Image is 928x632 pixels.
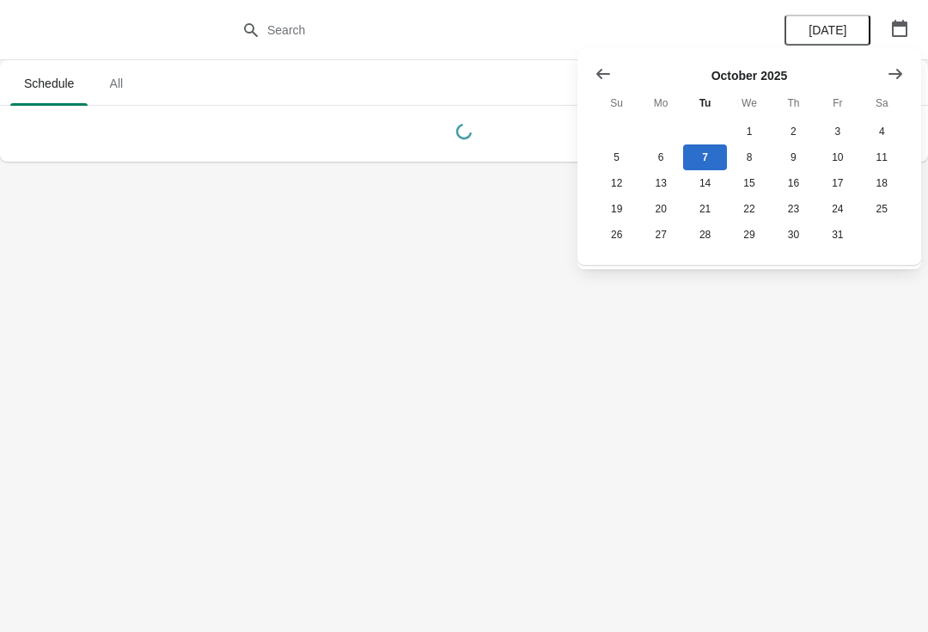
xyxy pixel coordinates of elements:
button: Show next month, November 2025 [880,58,911,89]
button: Monday October 27 2025 [638,222,682,248]
th: Saturday [860,88,904,119]
button: Wednesday October 22 2025 [727,196,771,222]
button: Thursday October 16 2025 [772,170,815,196]
button: Saturday October 25 2025 [860,196,904,222]
button: Wednesday October 29 2025 [727,222,771,248]
button: Friday October 10 2025 [815,144,859,170]
button: Thursday October 9 2025 [772,144,815,170]
button: [DATE] [785,15,870,46]
th: Thursday [772,88,815,119]
button: Saturday October 18 2025 [860,170,904,196]
button: Saturday October 11 2025 [860,144,904,170]
span: [DATE] [809,23,846,37]
button: Monday October 6 2025 [638,144,682,170]
button: Tuesday October 21 2025 [683,196,727,222]
button: Thursday October 30 2025 [772,222,815,248]
button: Monday October 20 2025 [638,196,682,222]
button: Tuesday October 28 2025 [683,222,727,248]
button: Friday October 17 2025 [815,170,859,196]
button: Thursday October 2 2025 [772,119,815,144]
button: Show previous month, September 2025 [588,58,619,89]
button: Sunday October 5 2025 [595,144,638,170]
button: Wednesday October 15 2025 [727,170,771,196]
button: Sunday October 19 2025 [595,196,638,222]
button: Sunday October 12 2025 [595,170,638,196]
button: Monday October 13 2025 [638,170,682,196]
button: Friday October 3 2025 [815,119,859,144]
button: Today Tuesday October 7 2025 [683,144,727,170]
th: Tuesday [683,88,727,119]
button: Thursday October 23 2025 [772,196,815,222]
button: Tuesday October 14 2025 [683,170,727,196]
span: Schedule [10,68,88,99]
th: Friday [815,88,859,119]
th: Sunday [595,88,638,119]
button: Sunday October 26 2025 [595,222,638,248]
button: Friday October 31 2025 [815,222,859,248]
button: Saturday October 4 2025 [860,119,904,144]
button: Friday October 24 2025 [815,196,859,222]
button: Wednesday October 1 2025 [727,119,771,144]
span: All [95,68,137,99]
button: Wednesday October 8 2025 [727,144,771,170]
input: Search [266,15,696,46]
th: Wednesday [727,88,771,119]
th: Monday [638,88,682,119]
